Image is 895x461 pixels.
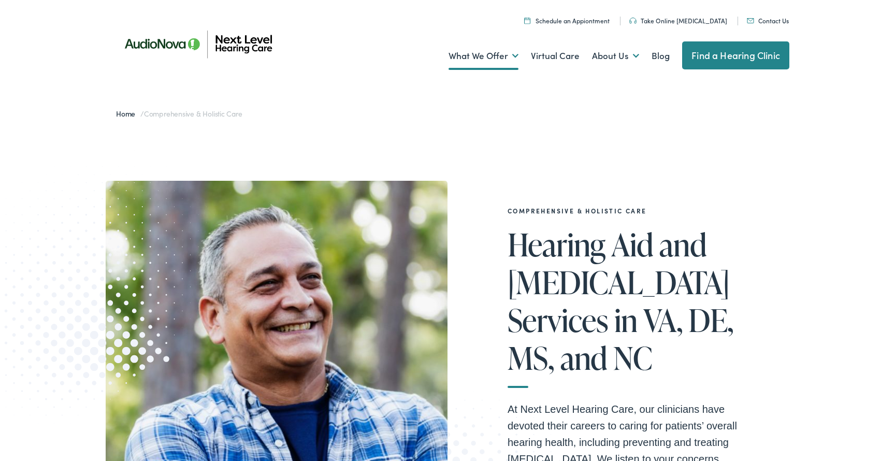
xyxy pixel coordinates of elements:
[524,17,530,24] img: Calendar icon representing the ability to schedule a hearing test or hearing aid appointment at N...
[747,16,789,25] a: Contact Us
[682,41,789,69] a: Find a Hearing Clinic
[629,16,727,25] a: Take Online [MEDICAL_DATA]
[508,227,605,262] span: Hearing
[508,265,730,299] span: [MEDICAL_DATA]
[116,108,140,119] a: Home
[629,18,637,24] img: An icon symbolizing headphones, colored in teal, suggests audio-related services or features.
[116,108,242,119] span: /
[613,341,652,375] span: NC
[144,108,242,119] span: Comprehensive & Holistic Care
[524,16,610,25] a: Schedule an Appiontment
[508,303,608,337] span: Services
[531,37,580,75] a: Virtual Care
[652,37,670,75] a: Blog
[659,227,706,262] span: and
[611,227,653,262] span: Aid
[449,37,518,75] a: What We Offer
[747,18,754,23] img: An icon representing mail communication is presented in a unique teal color.
[508,341,554,375] span: MS,
[592,37,639,75] a: About Us
[560,341,608,375] span: and
[643,303,683,337] span: VA,
[688,303,733,337] span: DE,
[614,303,638,337] span: in
[508,207,756,214] h2: Comprehensive & Holistic Care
